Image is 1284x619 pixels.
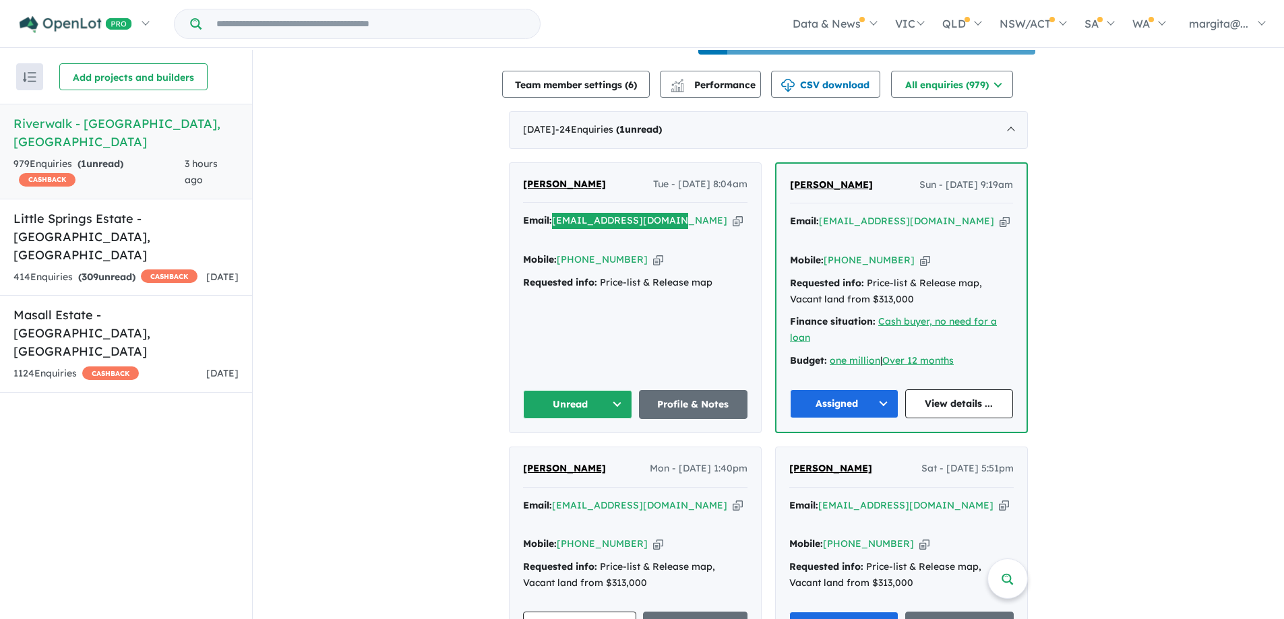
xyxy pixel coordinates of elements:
strong: Email: [523,214,552,226]
button: Copy [653,537,663,551]
span: [DATE] [206,367,239,379]
span: 309 [82,271,98,283]
button: Copy [920,253,930,267]
a: View details ... [905,389,1014,418]
img: bar-chart.svg [671,83,684,92]
span: [PERSON_NAME] [523,178,606,190]
strong: Finance situation: [790,315,876,327]
button: Assigned [790,389,898,418]
strong: Requested info: [790,277,864,289]
strong: Mobile: [523,537,557,550]
span: [PERSON_NAME] [789,462,872,474]
span: [PERSON_NAME] [790,178,873,191]
img: download icon [781,79,795,92]
strong: Mobile: [789,537,823,550]
span: Sat - [DATE] 5:51pm [921,461,1014,477]
strong: Requested info: [523,276,597,288]
strong: Email: [789,499,818,511]
span: Sun - [DATE] 9:19am [919,177,1013,193]
span: 3 hours ago [185,158,218,186]
strong: Budget: [790,354,827,366]
h5: Masall Estate - [GEOGRAPHIC_DATA] , [GEOGRAPHIC_DATA] [13,306,239,360]
span: CASHBACK [141,269,197,283]
div: [DATE] [509,111,1028,149]
span: 6 [628,79,634,91]
span: CASHBACK [82,366,139,380]
div: Price-list & Release map, Vacant land from $313,000 [523,559,747,591]
span: margita@... [1189,17,1248,30]
img: sort.svg [23,72,36,82]
a: [PHONE_NUMBER] [557,253,648,265]
button: Copy [1000,214,1010,228]
h5: Riverwalk - [GEOGRAPHIC_DATA] , [GEOGRAPHIC_DATA] [13,115,239,151]
a: Over 12 months [882,354,954,366]
a: [PERSON_NAME] [523,461,606,477]
span: Mon - [DATE] 1:40pm [650,461,747,477]
strong: Mobile: [790,254,824,266]
button: Copy [653,253,663,267]
strong: Requested info: [789,560,863,573]
button: Copy [999,498,1009,513]
button: All enquiries (979) [891,71,1013,98]
button: Performance [660,71,761,98]
div: Price-list & Release map [523,275,747,291]
span: Performance [673,79,756,91]
strong: ( unread) [78,158,123,170]
div: Price-list & Release map, Vacant land from $313,000 [789,559,1014,591]
span: Tue - [DATE] 8:04am [653,176,747,193]
strong: ( unread) [78,271,135,283]
button: Team member settings (6) [502,71,650,98]
a: [EMAIL_ADDRESS][DOMAIN_NAME] [552,499,727,511]
span: 1 [619,123,625,135]
button: Add projects and builders [59,63,208,90]
a: [PERSON_NAME] [523,176,606,193]
img: Openlot PRO Logo White [20,16,132,33]
div: | [790,353,1013,369]
a: Profile & Notes [639,390,748,419]
h5: Little Springs Estate - [GEOGRAPHIC_DATA] , [GEOGRAPHIC_DATA] [13,209,239,264]
span: - 24 Enquir ies [555,123,662,135]
strong: Email: [790,215,819,227]
div: 979 Enquir ies [13,156,185,189]
div: 1124 Enquir ies [13,366,139,382]
a: [PERSON_NAME] [789,461,872,477]
button: Copy [919,537,929,551]
span: [PERSON_NAME] [523,462,606,474]
strong: Requested info: [523,560,597,573]
a: Cash buyer, no need for a loan [790,315,997,344]
a: [PHONE_NUMBER] [557,537,648,550]
a: [EMAIL_ADDRESS][DOMAIN_NAME] [552,214,727,226]
a: [PERSON_NAME] [790,177,873,193]
div: Price-list & Release map, Vacant land from $313,000 [790,275,1013,308]
a: one million [830,354,880,366]
a: [PHONE_NUMBER] [824,254,915,266]
button: Copy [733,498,743,513]
strong: Email: [523,499,552,511]
a: [EMAIL_ADDRESS][DOMAIN_NAME] [819,215,994,227]
a: [PHONE_NUMBER] [823,537,914,550]
strong: Mobile: [523,253,557,265]
button: Copy [733,214,743,228]
span: 1 [81,158,86,170]
button: Unread [523,390,632,419]
a: [EMAIL_ADDRESS][DOMAIN_NAME] [818,499,993,511]
div: 414 Enquir ies [13,269,197,286]
span: [DATE] [206,271,239,283]
span: CASHBACK [19,173,75,187]
strong: ( unread) [616,123,662,135]
img: line-chart.svg [671,79,683,86]
input: Try estate name, suburb, builder or developer [204,9,537,38]
button: CSV download [771,71,880,98]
